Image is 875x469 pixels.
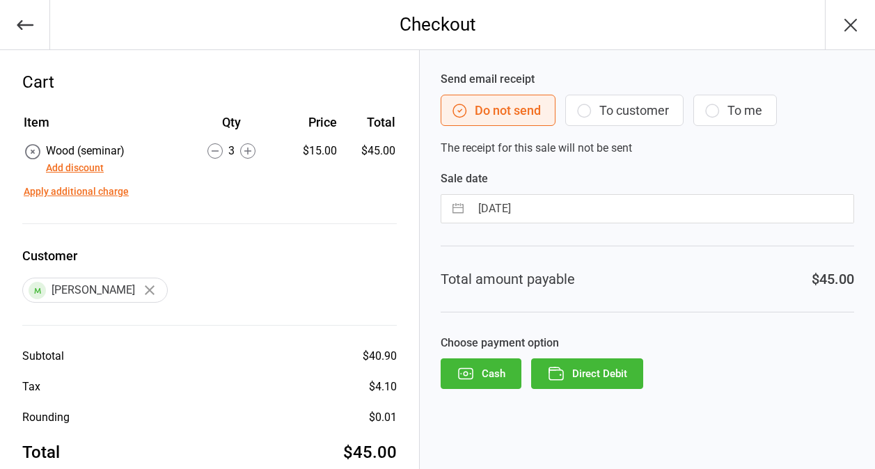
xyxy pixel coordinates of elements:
[693,95,777,126] button: To me
[46,144,125,157] span: Wood (seminar)
[441,358,521,389] button: Cash
[342,143,395,176] td: $45.00
[441,170,854,187] label: Sale date
[812,269,854,289] div: $45.00
[441,95,555,126] button: Do not send
[441,335,854,351] label: Choose payment option
[281,143,337,159] div: $15.00
[363,348,397,365] div: $40.90
[22,409,70,426] div: Rounding
[22,246,397,265] label: Customer
[441,269,575,289] div: Total amount payable
[22,379,40,395] div: Tax
[531,358,643,389] button: Direct Debit
[441,71,854,88] label: Send email receipt
[565,95,684,126] button: To customer
[343,440,397,465] div: $45.00
[22,70,397,95] div: Cart
[441,71,854,157] div: The receipt for this sale will not be sent
[369,379,397,395] div: $4.10
[24,184,129,199] button: Apply additional charge
[46,161,104,175] button: Add discount
[281,113,337,132] div: Price
[22,440,60,465] div: Total
[342,113,395,141] th: Total
[24,113,181,141] th: Item
[182,113,280,141] th: Qty
[22,278,168,303] div: [PERSON_NAME]
[22,348,64,365] div: Subtotal
[182,143,280,159] div: 3
[369,409,397,426] div: $0.01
